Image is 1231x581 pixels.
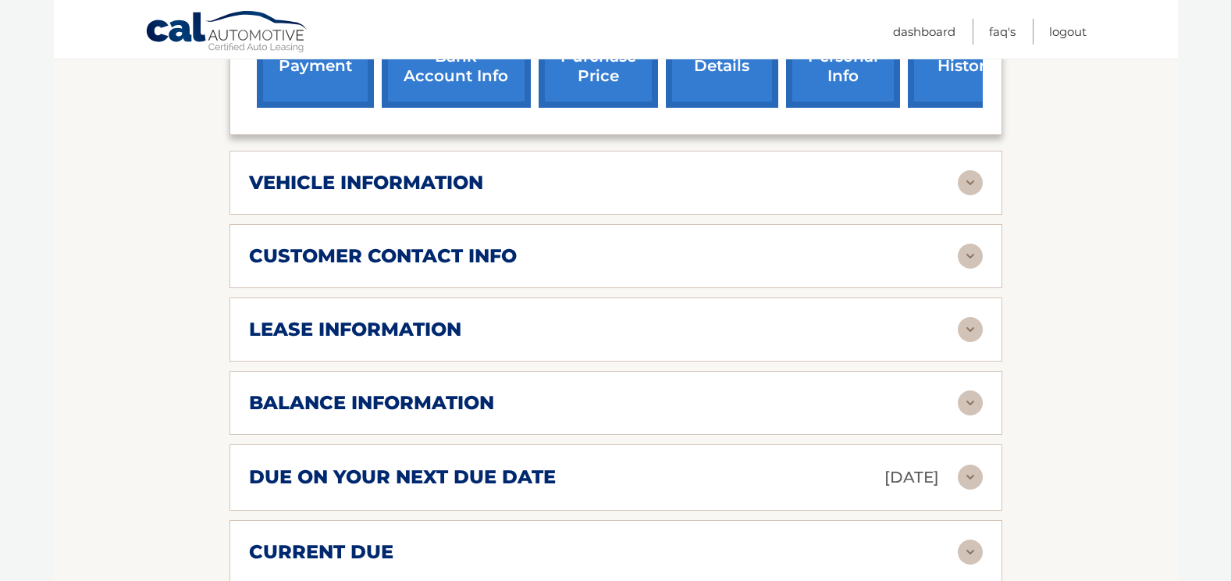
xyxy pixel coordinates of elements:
[249,318,461,341] h2: lease information
[249,391,494,415] h2: balance information
[893,19,955,45] a: Dashboard
[1049,19,1087,45] a: Logout
[958,465,983,490] img: accordion-rest.svg
[958,390,983,415] img: accordion-rest.svg
[989,19,1016,45] a: FAQ's
[249,171,483,194] h2: vehicle information
[249,540,393,564] h2: current due
[958,540,983,565] img: accordion-rest.svg
[249,244,517,268] h2: customer contact info
[145,10,309,55] a: Cal Automotive
[884,464,939,491] p: [DATE]
[249,465,556,489] h2: due on your next due date
[958,317,983,342] img: accordion-rest.svg
[958,244,983,269] img: accordion-rest.svg
[958,170,983,195] img: accordion-rest.svg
